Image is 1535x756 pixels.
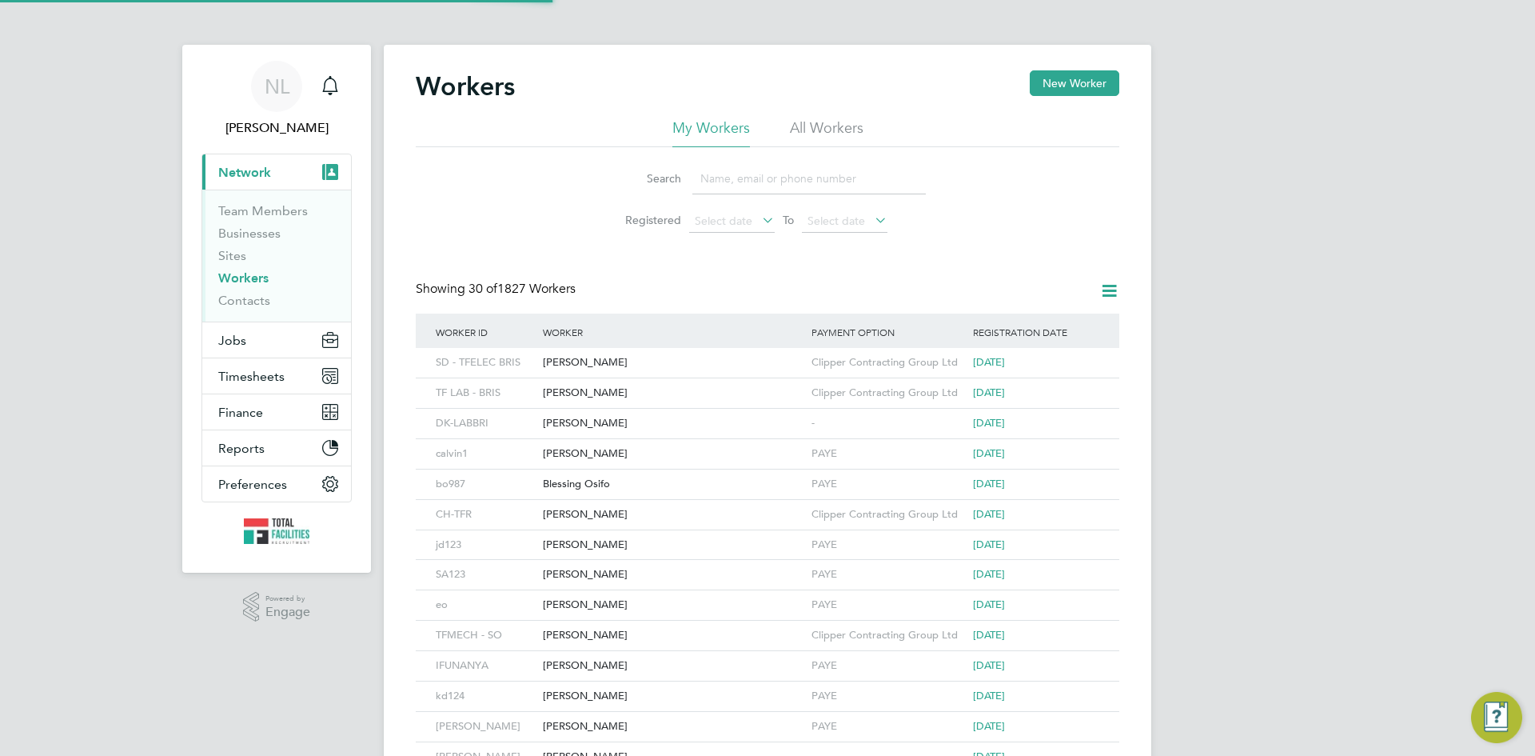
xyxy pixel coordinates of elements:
div: [PERSON_NAME] [539,651,807,681]
div: [PERSON_NAME] [539,682,807,711]
span: Network [218,165,271,180]
span: [DATE] [973,416,1005,430]
div: PAYE [807,590,969,620]
div: PAYE [807,682,969,711]
span: [DATE] [973,355,1005,369]
button: Engage Resource Center [1471,692,1522,743]
div: Clipper Contracting Group Ltd [807,348,969,378]
a: SA123[PERSON_NAME]PAYE[DATE] [432,559,1103,573]
a: IFUNANYA[PERSON_NAME]PAYE[DATE] [432,650,1103,664]
span: Nicola Lawrence [201,118,352,138]
a: jd123[PERSON_NAME]PAYE[DATE] [432,530,1103,543]
span: [DATE] [973,628,1005,642]
div: [PERSON_NAME] [539,500,807,530]
a: calvin1[PERSON_NAME]PAYE[DATE] [432,438,1103,452]
div: [PERSON_NAME] [539,530,807,560]
div: Clipper Contracting Group Ltd [807,621,969,650]
div: Network [202,190,351,322]
div: Clipper Contracting Group Ltd [807,378,969,408]
li: All Workers [790,118,863,147]
a: eo[PERSON_NAME]PAYE[DATE] [432,590,1103,603]
span: Powered by [265,592,310,606]
div: Showing [416,281,579,298]
span: [DATE] [973,689,1005,702]
div: [PERSON_NAME] [432,712,539,742]
div: Registration Date [969,314,1103,350]
span: Jobs [218,333,246,348]
span: Engage [265,606,310,619]
div: [PERSON_NAME] [539,712,807,742]
div: SA123 [432,560,539,590]
div: [PERSON_NAME] [539,378,807,408]
li: My Workers [672,118,750,147]
div: IFUNANYA [432,651,539,681]
div: kd124 [432,682,539,711]
span: [DATE] [973,538,1005,551]
a: [PERSON_NAME][PERSON_NAME]PAYE[DATE] [432,711,1103,725]
button: Preferences [202,466,351,502]
span: To [778,210,799,230]
a: CH-TFR[PERSON_NAME]Clipper Contracting Group Ltd[DATE] [432,499,1103,513]
span: Preferences [218,477,287,492]
div: PAYE [807,439,969,469]
span: [DATE] [973,477,1005,490]
span: Finance [218,405,263,420]
span: Select date [695,214,752,228]
div: PAYE [807,530,969,560]
button: Network [202,154,351,190]
a: Go to home page [201,518,352,544]
div: calvin1 [432,439,539,469]
div: Blessing Osifo [539,470,807,499]
a: DK-LABBRI[PERSON_NAME]-[DATE] [432,408,1103,422]
span: NL [265,76,289,97]
span: [DATE] [973,598,1005,611]
a: bo987Blessing OsifoPAYE[DATE] [432,469,1103,482]
button: Timesheets [202,358,351,394]
div: eo [432,590,539,620]
span: 30 of [468,281,497,297]
span: [DATE] [973,446,1005,460]
div: Clipper Contracting Group Ltd [807,500,969,530]
input: Name, email or phone number [692,163,926,194]
a: Businesses [218,226,281,241]
label: Registered [609,213,681,227]
h2: Workers [416,70,515,102]
div: [PERSON_NAME] [539,621,807,650]
a: Powered byEngage [243,592,311,622]
div: CH-TFR [432,500,539,530]
div: SD - TFELEC BRIS [432,348,539,378]
div: Worker ID [432,314,539,350]
span: [DATE] [973,658,1005,672]
a: Sites [218,248,246,263]
div: PAYE [807,712,969,742]
span: [DATE] [973,567,1005,581]
div: [PERSON_NAME] [539,590,807,620]
div: [PERSON_NAME] [539,348,807,378]
img: tfrecruitment-logo-retina.png [244,518,309,544]
button: New Worker [1030,70,1119,96]
nav: Main navigation [182,45,371,573]
a: kd124[PERSON_NAME]PAYE[DATE] [432,681,1103,694]
div: PAYE [807,651,969,681]
label: Search [609,171,681,186]
span: 1827 Workers [468,281,576,297]
div: Worker [539,314,807,350]
span: Select date [807,214,865,228]
a: Team Members [218,203,308,218]
div: - [807,409,969,438]
div: TFMECH - SO [432,621,539,650]
a: [PERSON_NAME][PERSON_NAME]-[DATE] [432,742,1103,755]
div: PAYE [807,470,969,499]
a: NL[PERSON_NAME] [201,61,352,138]
div: [PERSON_NAME] [539,409,807,438]
div: jd123 [432,530,539,560]
a: SD - TFELEC BRIS[PERSON_NAME]Clipper Contracting Group Ltd[DATE] [432,347,1103,361]
span: Reports [218,441,265,456]
a: TF LAB - BRIS[PERSON_NAME]Clipper Contracting Group Ltd[DATE] [432,378,1103,391]
button: Jobs [202,322,351,358]
span: [DATE] [973,507,1005,521]
a: TFMECH - SO[PERSON_NAME]Clipper Contracting Group Ltd[DATE] [432,620,1103,634]
button: Finance [202,394,351,430]
a: Workers [218,270,269,286]
div: TF LAB - BRIS [432,378,539,408]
